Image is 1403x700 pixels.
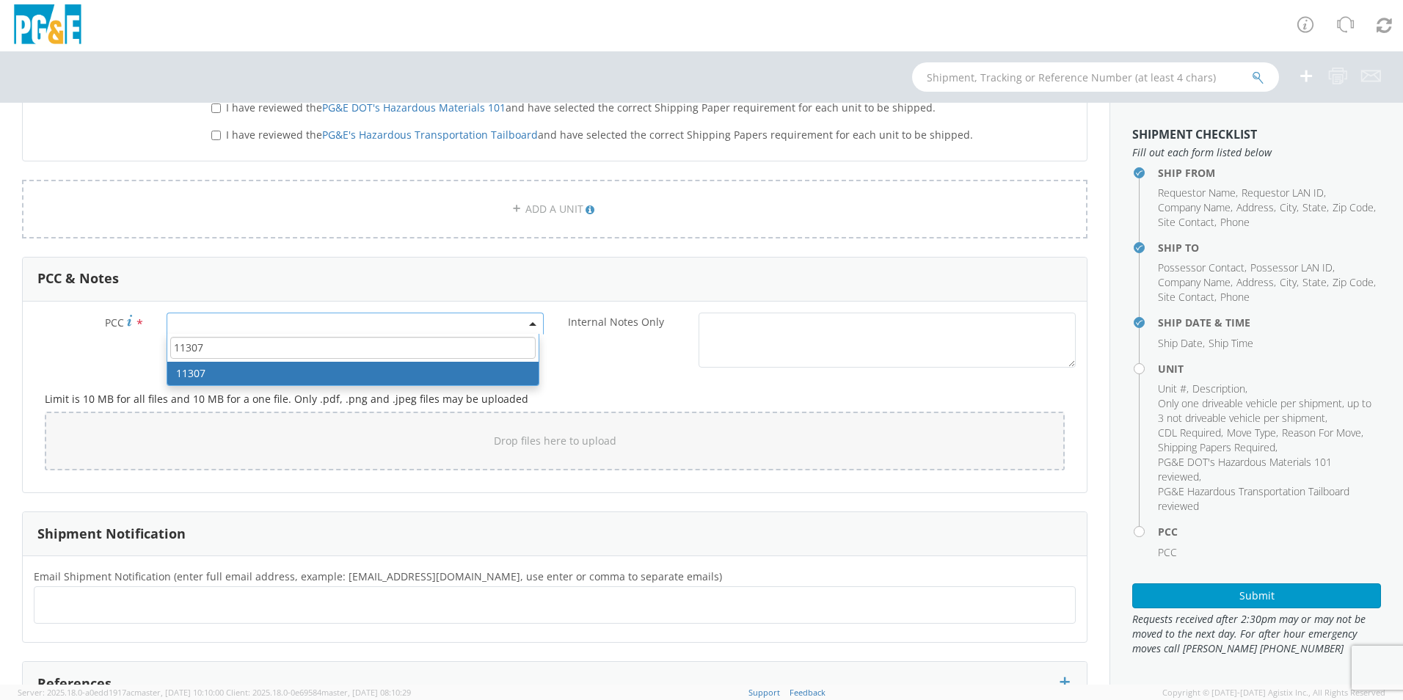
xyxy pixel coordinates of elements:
button: Submit [1132,583,1381,608]
h3: Shipment Notification [37,527,186,542]
li: , [1158,336,1205,351]
span: Reason For Move [1282,426,1361,440]
li: , [1236,275,1276,290]
span: City [1280,200,1297,214]
span: Unit # [1158,382,1187,395]
span: State [1302,275,1327,289]
span: Ship Date [1158,336,1203,350]
span: PCC [105,316,124,329]
input: I have reviewed thePG&E's Hazardous Transportation Tailboardand have selected the correct Shippin... [211,131,221,140]
span: Copyright © [DATE]-[DATE] Agistix Inc., All Rights Reserved [1162,687,1385,699]
li: , [1250,260,1335,275]
span: Internal Notes Only [568,315,664,329]
li: , [1158,455,1377,484]
h4: PCC [1158,526,1381,537]
li: , [1158,396,1377,426]
span: Possessor LAN ID [1250,260,1333,274]
li: , [1158,260,1247,275]
span: Site Contact [1158,290,1214,304]
li: , [1192,382,1247,396]
li: , [1158,426,1223,440]
span: Address [1236,200,1274,214]
span: Phone [1220,215,1250,229]
span: City [1280,275,1297,289]
li: , [1280,275,1299,290]
a: Feedback [790,687,826,698]
span: Server: 2025.18.0-a0edd1917ac [18,687,224,698]
li: , [1158,440,1278,455]
li: , [1333,200,1376,215]
span: CDL Required [1158,426,1221,440]
span: I have reviewed the and have selected the correct Shipping Paper requirement for each unit to be ... [226,101,936,114]
span: Company Name [1158,200,1231,214]
li: , [1158,200,1233,215]
span: State [1302,200,1327,214]
a: ADD A UNIT [22,180,1087,238]
span: Client: 2025.18.0-0e69584 [226,687,411,698]
h4: Ship Date & Time [1158,317,1381,328]
span: Drop files here to upload [494,434,616,448]
span: Site Contact [1158,215,1214,229]
h3: References [37,677,112,691]
span: PCC [1158,545,1177,559]
li: , [1242,186,1326,200]
span: Requestor Name [1158,186,1236,200]
a: Support [748,687,780,698]
span: Move Type [1227,426,1276,440]
span: Email Shipment Notification (enter full email address, example: jdoe01@agistix.com, use enter or ... [34,569,722,583]
li: , [1158,290,1217,305]
span: PG&E DOT's Hazardous Materials 101 reviewed [1158,455,1332,484]
li: 11307 [167,362,539,385]
span: PG&E Hazardous Transportation Tailboard reviewed [1158,484,1349,513]
span: Shipping Papers Required [1158,440,1275,454]
h4: Ship To [1158,242,1381,253]
li: , [1302,275,1329,290]
span: Zip Code [1333,200,1374,214]
span: Possessor Contact [1158,260,1245,274]
li: , [1280,200,1299,215]
strong: Shipment Checklist [1132,126,1257,142]
input: I have reviewed thePG&E DOT's Hazardous Materials 101and have selected the correct Shipping Paper... [211,103,221,113]
li: , [1333,275,1376,290]
h4: Ship From [1158,167,1381,178]
span: I have reviewed the and have selected the correct Shipping Papers requirement for each unit to be... [226,128,973,142]
a: PG&E's Hazardous Transportation Tailboard [322,128,538,142]
li: , [1158,275,1233,290]
span: Ship Time [1209,336,1253,350]
a: PG&E DOT's Hazardous Materials 101 [322,101,506,114]
span: master, [DATE] 08:10:29 [321,687,411,698]
span: Only one driveable vehicle per shipment, up to 3 not driveable vehicle per shipment [1158,396,1371,425]
img: pge-logo-06675f144f4cfa6a6814.png [11,4,84,48]
li: , [1158,382,1189,396]
span: Address [1236,275,1274,289]
li: , [1158,186,1238,200]
span: Requests received after 2:30pm may or may not be moved to the next day. For after hour emergency ... [1132,612,1381,656]
span: Company Name [1158,275,1231,289]
input: Shipment, Tracking or Reference Number (at least 4 chars) [912,62,1279,92]
span: Phone [1220,290,1250,304]
li: , [1158,215,1217,230]
span: Fill out each form listed below [1132,145,1381,160]
li: , [1236,200,1276,215]
span: Requestor LAN ID [1242,186,1324,200]
span: master, [DATE] 10:10:00 [134,687,224,698]
li: , [1282,426,1363,440]
h4: Unit [1158,363,1381,374]
h5: Limit is 10 MB for all files and 10 MB for a one file. Only .pdf, .png and .jpeg files may be upl... [45,393,1065,404]
h3: PCC & Notes [37,271,119,286]
li: , [1227,426,1278,440]
li: , [1302,200,1329,215]
span: Description [1192,382,1245,395]
span: Zip Code [1333,275,1374,289]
